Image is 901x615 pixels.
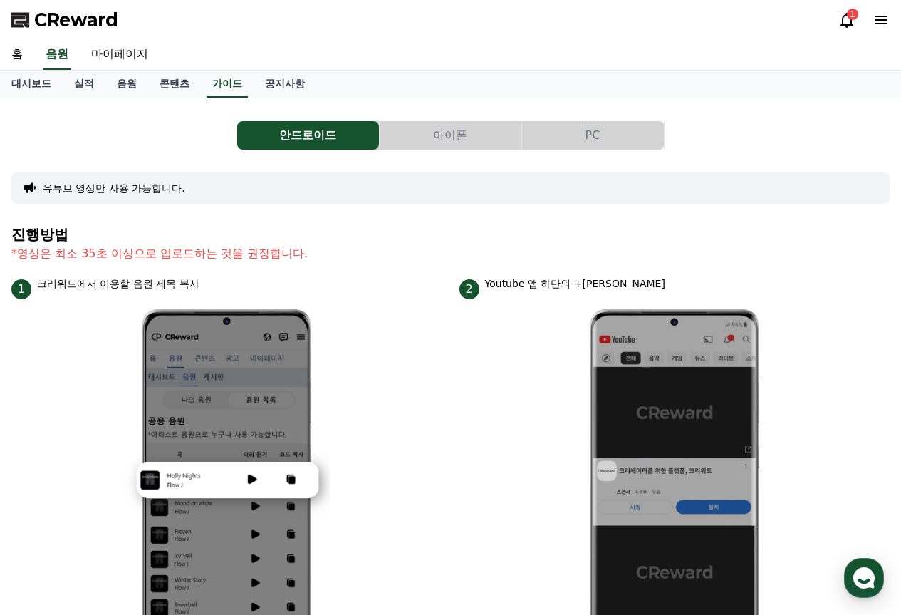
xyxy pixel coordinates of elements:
[11,227,890,242] h4: 진행방법
[522,121,665,150] a: PC
[459,279,479,299] span: 2
[94,452,184,487] a: 대화
[207,71,248,98] a: 가이드
[80,40,160,70] a: 마이페이지
[220,473,237,485] span: 설정
[254,71,316,98] a: 공지사항
[237,121,379,150] button: 안드로이드
[485,277,665,291] p: Youtube 앱 하단의 +[PERSON_NAME]
[237,121,380,150] a: 안드로이드
[63,71,105,98] a: 실적
[4,452,94,487] a: 홈
[11,245,890,262] p: *영상은 최소 35초 이상으로 업로드하는 것을 권장합니다.
[130,474,147,485] span: 대화
[838,11,855,29] a: 1
[380,121,522,150] a: 아이폰
[45,473,53,485] span: 홈
[522,121,664,150] button: PC
[184,452,274,487] a: 설정
[380,121,521,150] button: 아이폰
[37,277,199,291] p: 크리워드에서 이용할 음원 제목 복사
[43,181,185,195] button: 유튜브 영상만 사용 가능합니다.
[11,279,31,299] span: 1
[148,71,201,98] a: 콘텐츠
[105,71,148,98] a: 음원
[847,9,858,20] div: 1
[11,9,118,31] a: CReward
[43,40,71,70] a: 음원
[34,9,118,31] span: CReward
